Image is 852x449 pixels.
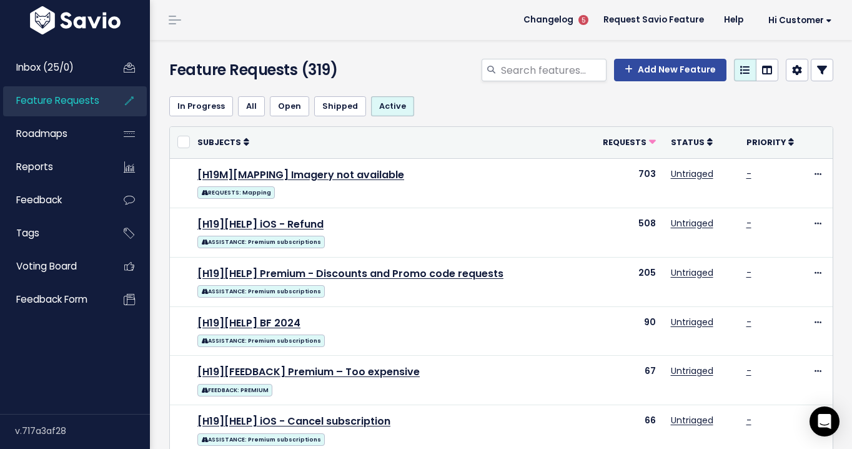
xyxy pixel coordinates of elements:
a: Voting Board [3,252,104,281]
td: 67 [592,356,663,405]
span: Inbox (25/0) [16,61,74,74]
span: ASSISTANCE: Premium subscriptions [197,236,325,248]
a: - [746,316,751,328]
td: 508 [592,208,663,257]
a: [H19][HELP] BF 2024 [197,316,300,330]
a: [H19][HELP] iOS - Cancel subscription [197,414,390,428]
a: Roadmaps [3,119,104,148]
span: REQUESTS: Mapping [197,186,275,199]
a: Untriaged [671,266,713,279]
img: logo-white.9d6f32f41409.svg [27,6,124,34]
div: Open Intercom Messenger [810,406,840,436]
a: All [238,96,265,116]
a: Help [714,11,753,29]
span: Feedback [16,193,62,206]
td: 90 [592,306,663,356]
a: [H19][HELP] Premium - Discounts and Promo code requests [197,266,503,281]
h4: Feature Requests (319) [169,59,379,81]
a: Tags [3,219,104,248]
a: Open [270,96,309,116]
td: 205 [592,257,663,306]
span: Priority [746,137,786,148]
a: ASSISTANCE: Premium subscriptions [197,332,325,348]
a: Inbox (25/0) [3,53,104,82]
span: ASSISTANCE: Premium subscriptions [197,433,325,446]
a: [H19M][MAPPING] Imagery not available [197,168,404,182]
a: ASSISTANCE: Premium subscriptions [197,233,325,249]
a: - [746,168,751,180]
span: Requests [603,137,646,148]
a: Active [371,96,414,116]
div: v.717a3af28 [15,415,150,447]
a: Untriaged [671,168,713,180]
a: - [746,414,751,426]
span: Roadmaps [16,127,67,140]
a: - [746,266,751,279]
ul: Filter feature requests [169,96,833,116]
span: Hi Customer [768,16,832,25]
a: Hi Customer [753,11,842,30]
a: Untriaged [671,414,713,426]
span: Feedback form [16,293,87,306]
a: [H19][HELP] iOS - Refund [197,217,324,231]
a: Untriaged [671,365,713,377]
a: Shipped [314,96,366,116]
a: Priority [746,136,794,148]
span: Feature Requests [16,94,99,107]
a: Reports [3,153,104,181]
a: REQUESTS: Mapping [197,184,275,199]
span: ASSISTANCE: Premium subscriptions [197,285,325,298]
span: ASSISTANCE: Premium subscriptions [197,335,325,347]
a: In Progress [169,96,233,116]
a: ASSISTANCE: Premium subscriptions [197,431,325,446]
a: ASSISTANCE: Premium subscriptions [197,283,325,298]
span: Subjects [197,137,241,148]
span: Status [671,137,705,148]
span: Voting Board [16,260,77,273]
span: Tags [16,226,39,240]
span: Reports [16,160,53,173]
span: 5 [578,15,588,25]
a: Feedback [3,186,104,214]
a: - [746,365,751,377]
td: 703 [592,158,663,208]
a: [H19][FEEDBACK] Premium – Too expensive [197,365,420,379]
a: Request Savio Feature [593,11,714,29]
a: - [746,217,751,230]
a: Status [671,136,713,148]
a: Requests [603,136,656,148]
a: Feedback form [3,285,104,314]
a: Add New Feature [614,59,726,81]
span: FEEDBACK: PREMIUM [197,384,272,396]
span: Changelog [523,16,573,24]
a: Subjects [197,136,249,148]
a: FEEDBACK: PREMIUM [197,381,272,397]
a: Feature Requests [3,86,104,115]
a: Untriaged [671,217,713,230]
a: Untriaged [671,316,713,328]
input: Search features... [500,59,607,81]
